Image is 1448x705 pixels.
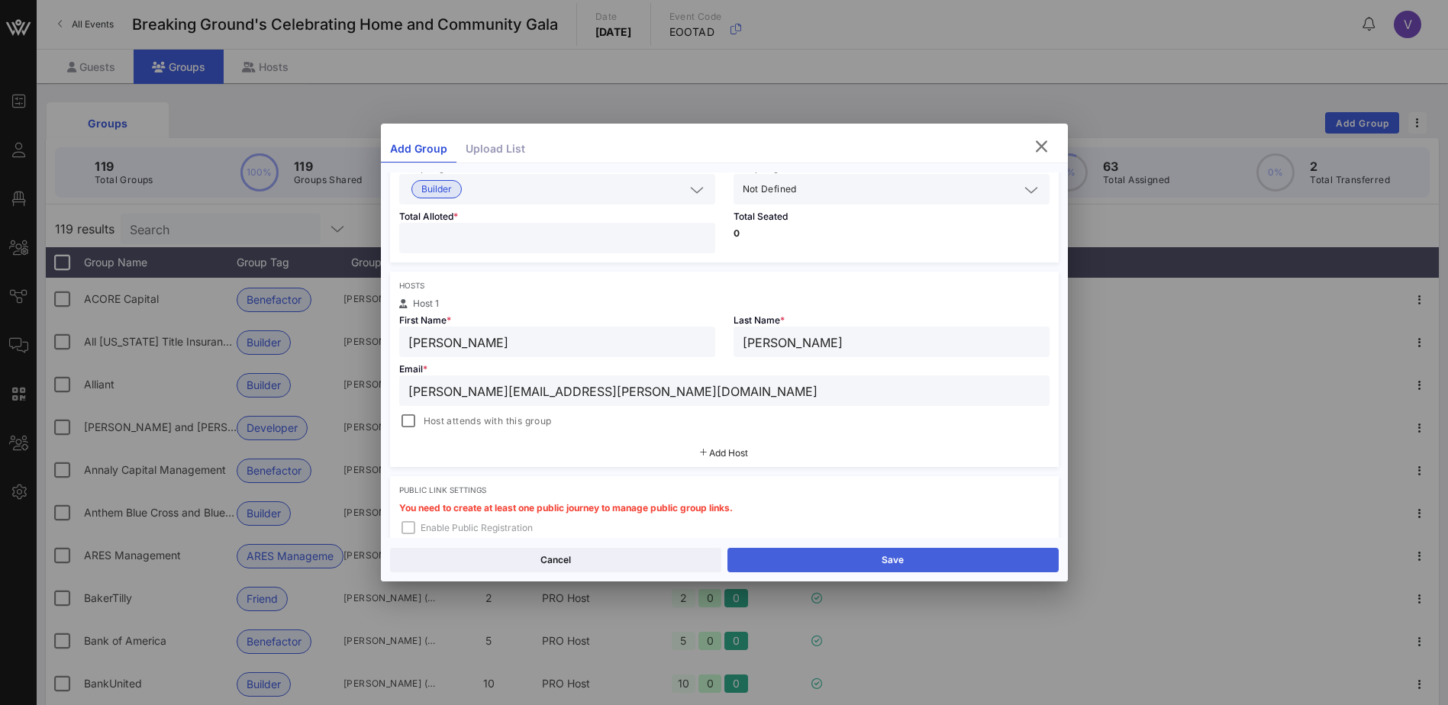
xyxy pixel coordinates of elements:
[734,211,788,222] span: Total Seated
[734,314,785,326] span: Last Name
[727,548,1059,572] button: Save
[734,174,1050,204] div: Not Defined
[399,502,733,513] span: You need to create at least one public journey to manage public group links.
[700,449,748,458] button: Add Host
[456,136,534,163] div: Upload List
[390,548,721,572] button: Cancel
[734,229,1050,238] p: 0
[421,181,452,198] span: Builder
[399,211,458,222] span: Total Alloted
[399,281,1050,290] div: Hosts
[399,485,1050,494] div: Public Link Settings
[399,363,427,375] span: Email
[743,182,797,197] span: Not Defined
[399,314,451,326] span: First Name
[424,414,552,429] span: Host attends with this group
[709,447,748,459] span: Add Host
[399,174,715,204] div: Builder
[413,298,439,309] span: Host 1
